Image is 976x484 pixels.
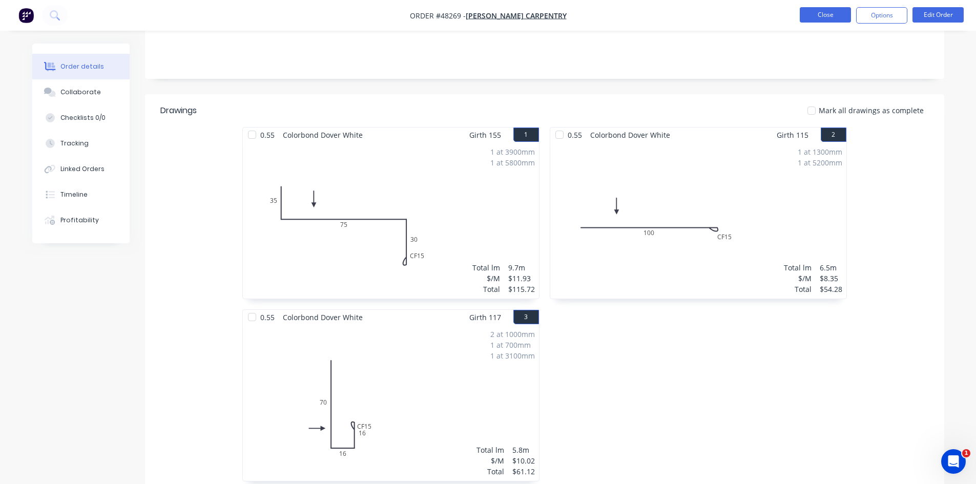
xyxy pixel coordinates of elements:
div: $8.35 [820,273,842,284]
span: Order #48269 - [410,11,466,20]
div: Tracking [60,139,89,148]
div: Total lm [784,262,812,273]
button: 3 [513,310,539,324]
div: $115.72 [508,284,535,294]
div: Timeline [60,190,88,199]
span: Girth 155 [469,128,501,142]
div: $/M [784,273,812,284]
div: 1 at 5800mm [490,157,535,168]
span: 1 [962,449,970,457]
div: 5.8m [512,445,535,455]
button: 2 [821,128,846,142]
div: Total lm [472,262,500,273]
div: $/M [476,455,504,466]
div: 9.7m [508,262,535,273]
button: Edit Order [912,7,964,23]
span: 0.55 [256,310,279,325]
div: 1 at 5200mm [798,157,842,168]
div: Total [784,284,812,294]
span: Girth 117 [469,310,501,325]
button: Profitability [32,207,130,233]
span: Colorbond Dover White [586,128,674,142]
span: Mark all drawings as complete [819,105,924,116]
div: Profitability [60,216,99,225]
div: 1 at 3900mm [490,146,535,157]
button: 1 [513,128,539,142]
button: Tracking [32,131,130,156]
div: Drawings [160,104,197,117]
span: Colorbond Dover White [279,128,367,142]
button: Checklists 0/0 [32,105,130,131]
div: $54.28 [820,284,842,294]
span: 0.55 [256,128,279,142]
button: Options [856,7,907,24]
div: Checklists 0/0 [60,113,106,122]
div: Total [472,284,500,294]
a: [PERSON_NAME] CARPENTRY [466,11,567,20]
div: 6.5m [820,262,842,273]
button: Close [800,7,851,23]
button: Order details [32,54,130,79]
div: $61.12 [512,466,535,477]
button: Collaborate [32,79,130,105]
div: Collaborate [60,88,101,97]
div: 1 at 700mm [490,340,535,350]
div: 0CF151001 at 1300mm1 at 5200mmTotal lm$/MTotal6.5m$8.35$54.28 [550,142,846,299]
iframe: Intercom live chat [941,449,966,474]
div: Order details [60,62,104,71]
div: 2 at 1000mm [490,329,535,340]
img: Factory [18,8,34,23]
div: 1 at 3100mm [490,350,535,361]
div: $10.02 [512,455,535,466]
div: 1 at 1300mm [798,146,842,157]
div: $/M [472,273,500,284]
div: $11.93 [508,273,535,284]
button: Linked Orders [32,156,130,182]
span: Colorbond Dover White [279,310,367,325]
button: Timeline [32,182,130,207]
span: 0.55 [564,128,586,142]
div: Linked Orders [60,164,105,174]
span: Girth 115 [777,128,808,142]
div: Total [476,466,504,477]
div: Total lm [476,445,504,455]
div: 03575CF15301 at 3900mm1 at 5800mmTotal lm$/MTotal9.7m$11.93$115.72 [243,142,539,299]
div: 07016CF15162 at 1000mm1 at 700mm1 at 3100mmTotal lm$/MTotal5.8m$10.02$61.12 [243,325,539,481]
